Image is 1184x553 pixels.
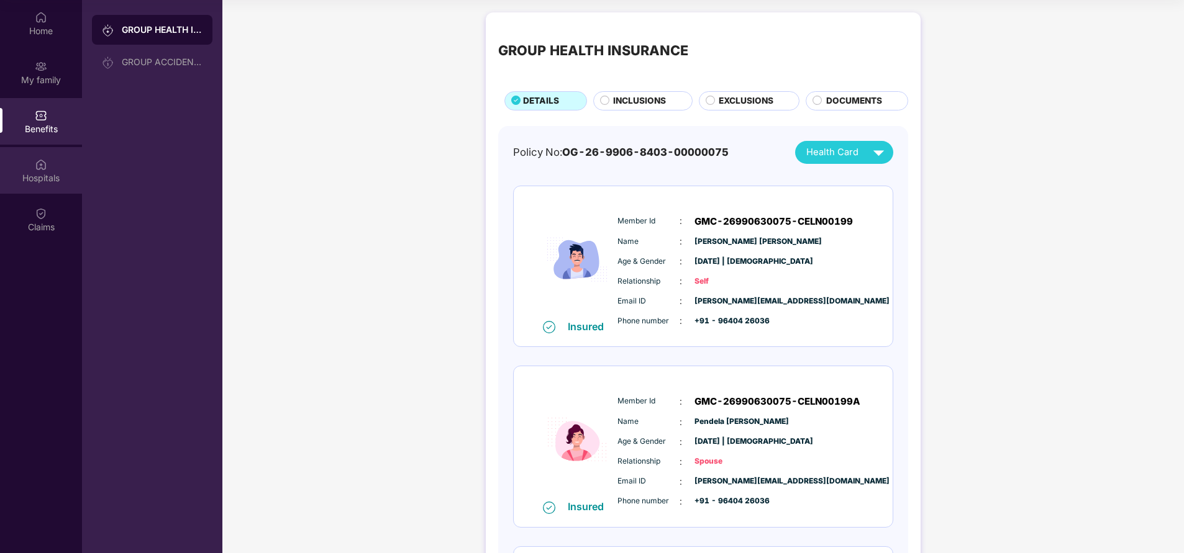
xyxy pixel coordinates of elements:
span: Name [617,416,680,428]
span: Pendela [PERSON_NAME] [694,416,757,428]
span: [DATE] | [DEMOGRAPHIC_DATA] [694,436,757,447]
span: [PERSON_NAME][EMAIL_ADDRESS][DOMAIN_NAME] [694,475,757,487]
span: EXCLUSIONS [719,94,773,107]
span: : [680,435,682,449]
img: svg+xml;base64,PHN2ZyBpZD0iQmVuZWZpdHMiIHhtbG5zPSJodHRwOi8vd3d3LnczLm9yZy8yMDAwL3N2ZyIgd2lkdGg9Ij... [35,109,47,122]
div: Insured [568,500,611,513]
span: : [680,415,682,429]
span: Age & Gender [617,256,680,268]
img: svg+xml;base64,PHN2ZyBpZD0iSG9zcGl0YWxzIiB4bWxucz0iaHR0cDovL3d3dy53My5vcmcvMjAwMC9zdmciIHdpZHRoPS... [35,158,47,171]
span: [PERSON_NAME] [PERSON_NAME] [694,236,757,248]
span: Relationship [617,456,680,467]
div: GROUP HEALTH INSURANCE [122,24,203,36]
span: : [680,294,682,308]
span: [DATE] | [DEMOGRAPHIC_DATA] [694,256,757,268]
span: GMC-26990630075-CELN00199 [694,214,853,229]
span: +91 - 96404 26036 [694,495,757,507]
span: Spouse [694,456,757,467]
span: INCLUSIONS [613,94,666,107]
span: Phone number [617,315,680,327]
span: Health Card [806,145,858,160]
span: : [680,395,682,408]
span: Email ID [617,475,680,487]
span: Name [617,236,680,248]
span: : [680,475,682,488]
div: GROUP HEALTH INSURANCE [498,40,688,61]
img: svg+xml;base64,PHN2ZyB3aWR0aD0iMjAiIGhlaWdodD0iMjAiIHZpZXdCb3g9IjAgMCAyMCAyMCIgZmlsbD0ibm9uZSIgeG... [102,56,114,69]
span: OG-26-9906-8403-00000075 [562,146,729,158]
span: Member Id [617,215,680,227]
span: Age & Gender [617,436,680,447]
button: Health Card [795,141,893,164]
img: svg+xml;base64,PHN2ZyB4bWxucz0iaHR0cDovL3d3dy53My5vcmcvMjAwMC9zdmciIHdpZHRoPSIxNiIgaGVpZ2h0PSIxNi... [543,321,555,333]
img: svg+xml;base64,PHN2ZyB3aWR0aD0iMjAiIGhlaWdodD0iMjAiIHZpZXdCb3g9IjAgMCAyMCAyMCIgZmlsbD0ibm9uZSIgeG... [35,60,47,73]
img: svg+xml;base64,PHN2ZyB3aWR0aD0iMjAiIGhlaWdodD0iMjAiIHZpZXdCb3g9IjAgMCAyMCAyMCIgZmlsbD0ibm9uZSIgeG... [102,24,114,37]
span: [PERSON_NAME][EMAIL_ADDRESS][DOMAIN_NAME] [694,295,757,307]
span: DOCUMENTS [826,94,882,107]
span: +91 - 96404 26036 [694,315,757,327]
span: Phone number [617,495,680,507]
img: svg+xml;base64,PHN2ZyBpZD0iQ2xhaW0iIHhtbG5zPSJodHRwOi8vd3d3LnczLm9yZy8yMDAwL3N2ZyIgd2lkdGg9IjIwIi... [35,207,47,220]
span: : [680,455,682,469]
span: Relationship [617,276,680,287]
span: DETAILS [523,94,559,107]
span: : [680,214,682,228]
span: : [680,495,682,508]
span: : [680,314,682,328]
span: Self [694,276,757,287]
span: Member Id [617,395,680,407]
span: : [680,274,682,288]
img: svg+xml;base64,PHN2ZyBpZD0iSG9tZSIgeG1sbnM9Imh0dHA6Ly93d3cudzMub3JnLzIwMDAvc3ZnIiB3aWR0aD0iMjAiIG... [35,11,47,24]
span: GMC-26990630075-CELN00199A [694,394,860,409]
img: icon [540,199,614,320]
span: Email ID [617,295,680,307]
img: svg+xml;base64,PHN2ZyB4bWxucz0iaHR0cDovL3d3dy53My5vcmcvMjAwMC9zdmciIHdpZHRoPSIxNiIgaGVpZ2h0PSIxNi... [543,501,555,514]
img: svg+xml;base64,PHN2ZyB4bWxucz0iaHR0cDovL3d3dy53My5vcmcvMjAwMC9zdmciIHZpZXdCb3g9IjAgMCAyNCAyNCIgd2... [868,142,890,163]
span: : [680,254,682,268]
span: : [680,235,682,248]
div: Policy No: [513,144,729,160]
div: Insured [568,320,611,333]
img: icon [540,379,614,500]
div: GROUP ACCIDENTAL INSURANCE [122,57,203,67]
